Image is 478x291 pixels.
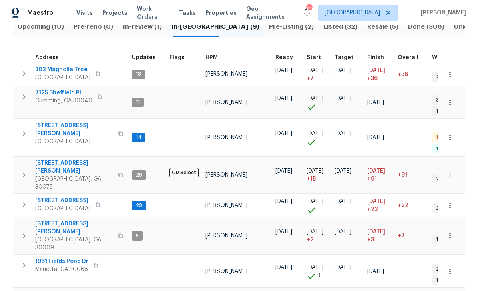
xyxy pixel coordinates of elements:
span: +7 [398,233,405,239]
span: [PERSON_NAME] [418,9,466,17]
td: 91 day(s) past target finish date [394,157,429,194]
span: Projects [102,9,127,17]
span: Listed (32) [323,21,357,32]
span: 5 [133,233,142,239]
span: [DATE] [275,96,292,101]
span: 1 Accepted [433,108,466,115]
span: [DATE] [275,68,292,73]
span: 3 WIP [433,97,452,104]
td: Project started on time [303,119,331,156]
td: Project started 1 days early [303,255,331,288]
span: [DATE] [367,100,384,105]
span: In-review (1) [123,21,162,32]
td: Scheduled to finish 22 day(s) late [364,194,394,217]
td: Project started on time [303,86,331,119]
span: [GEOGRAPHIC_DATA], GA 30075 [35,175,113,191]
span: [GEOGRAPHIC_DATA] [35,74,90,82]
span: 2 WIP [433,74,452,80]
span: Marietta, GA 30068 [35,265,88,273]
span: +3 [367,236,374,244]
span: [DATE] [367,229,385,235]
span: [DATE] [275,199,292,204]
span: Address [35,55,59,60]
span: [DATE] [367,269,384,274]
span: [STREET_ADDRESS][PERSON_NAME] [35,220,113,236]
span: [GEOGRAPHIC_DATA] [35,138,113,146]
div: 106 [306,5,312,13]
span: Ready [275,55,293,60]
span: [DATE] [307,96,323,101]
span: 2 WIP [433,266,452,273]
span: Geo Assignments [246,5,293,21]
span: [DATE] [275,131,292,136]
span: [DATE] [335,168,351,174]
span: 1 QC [433,134,450,141]
span: [PERSON_NAME] [205,269,247,274]
span: + 2 [307,236,314,244]
span: Visits [76,9,93,17]
span: [PERSON_NAME] [205,100,247,105]
td: 36 day(s) past target finish date [394,63,429,86]
span: [DATE] [275,265,292,270]
td: Project started 7 days late [303,63,331,86]
span: Cumming, GA 30040 [35,97,92,105]
span: [DATE] [307,131,323,136]
span: HPM [205,55,218,60]
span: [PERSON_NAME] [205,172,247,178]
span: [DATE] [367,168,385,174]
span: + 7 [307,74,314,82]
span: 18 [133,71,144,78]
span: Overall [398,55,418,60]
span: [PERSON_NAME] [205,135,247,140]
td: 7 day(s) past target finish date [394,217,429,255]
span: [DATE] [367,135,384,140]
span: Upcoming (10) [18,21,64,32]
span: -1 [316,271,321,279]
span: Work Orders [137,5,169,21]
td: Project started on time [303,194,331,217]
span: Done (308) [408,21,444,32]
span: Pre-Listing (2) [269,21,314,32]
td: Scheduled to finish 3 day(s) late [364,217,394,255]
span: + 15 [307,175,316,183]
span: [DATE] [335,131,351,136]
td: Scheduled to finish 36 day(s) late [364,63,394,86]
span: +22 [367,205,378,213]
span: +22 [398,203,408,208]
span: [DATE] [335,199,351,204]
span: [DATE] [335,229,351,235]
span: 2 WIP [433,205,452,212]
span: Updates [132,55,156,60]
span: Tasks [179,10,196,16]
span: [STREET_ADDRESS][PERSON_NAME] [35,122,113,138]
span: 302 Magnolia Trce [35,66,90,74]
td: Project started 15 days late [303,157,331,194]
span: +36 [367,74,378,82]
span: [PERSON_NAME] [205,71,247,77]
span: [DATE] [335,265,351,270]
span: OD Select [169,168,199,177]
span: [PERSON_NAME] [205,203,247,208]
span: [GEOGRAPHIC_DATA], GA 30009 [35,236,113,252]
span: Flags [169,55,185,60]
span: [DATE] [335,68,351,73]
span: 14 [133,134,145,141]
span: Resale (5) [367,21,398,32]
td: 22 day(s) past target finish date [394,194,429,217]
span: [STREET_ADDRESS][PERSON_NAME] [35,159,113,175]
span: 1 Accepted [433,277,466,284]
span: +91 [398,172,407,178]
span: [DATE] [275,168,292,174]
span: [DATE] [307,265,323,270]
span: 1961 Fields Pond Dr [35,257,88,265]
span: [GEOGRAPHIC_DATA] [325,9,380,17]
span: +91 [367,175,377,183]
span: [GEOGRAPHIC_DATA] [35,205,90,213]
span: [STREET_ADDRESS] [35,197,90,205]
span: Maestro [27,9,54,17]
td: Scheduled to finish 91 day(s) late [364,157,394,194]
span: 7125 Sheffield Pl [35,89,92,97]
span: 2 WIP [433,175,452,182]
span: 29 [133,172,145,179]
span: [DATE] [307,68,323,73]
